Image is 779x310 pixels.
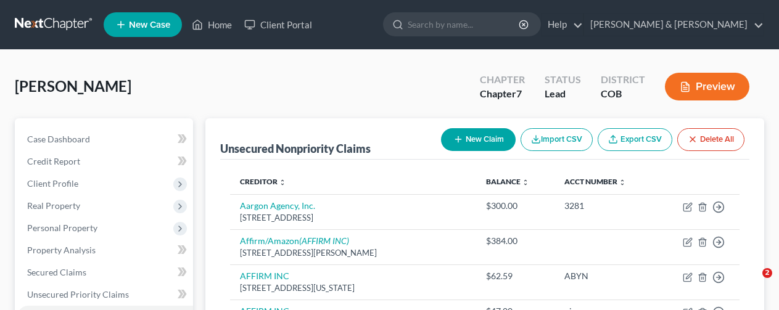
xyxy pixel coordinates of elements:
[480,73,525,87] div: Chapter
[441,128,516,151] button: New Claim
[545,87,581,101] div: Lead
[299,235,349,246] i: (AFFIRM INC)
[486,235,545,247] div: $384.00
[27,200,80,211] span: Real Property
[584,14,764,36] a: [PERSON_NAME] & [PERSON_NAME]
[480,87,525,101] div: Chapter
[564,177,626,186] a: Acct Number unfold_more
[240,212,466,224] div: [STREET_ADDRESS]
[238,14,318,36] a: Client Portal
[220,141,371,156] div: Unsecured Nonpriority Claims
[17,128,193,150] a: Case Dashboard
[129,20,170,30] span: New Case
[27,245,96,255] span: Property Analysis
[516,88,522,99] span: 7
[17,283,193,306] a: Unsecured Priority Claims
[15,77,131,95] span: [PERSON_NAME]
[486,270,545,282] div: $62.59
[762,268,772,278] span: 2
[598,128,672,151] a: Export CSV
[186,14,238,36] a: Home
[240,282,466,294] div: [STREET_ADDRESS][US_STATE]
[665,73,749,100] button: Preview
[677,128,744,151] button: Delete All
[408,13,521,36] input: Search by name...
[279,179,286,186] i: unfold_more
[737,268,767,298] iframe: Intercom live chat
[521,128,593,151] button: Import CSV
[522,179,529,186] i: unfold_more
[27,289,129,300] span: Unsecured Priority Claims
[17,261,193,283] a: Secured Claims
[27,222,97,233] span: Personal Property
[545,73,581,87] div: Status
[17,150,193,173] a: Credit Report
[486,177,529,186] a: Balance unfold_more
[619,179,626,186] i: unfold_more
[240,200,315,211] a: Aargon Agency, Inc.
[564,270,646,282] div: ABYN
[564,200,646,212] div: 3281
[542,14,583,36] a: Help
[601,73,645,87] div: District
[240,271,289,281] a: AFFIRM INC
[27,267,86,277] span: Secured Claims
[27,134,90,144] span: Case Dashboard
[17,239,193,261] a: Property Analysis
[486,200,545,212] div: $300.00
[27,156,80,166] span: Credit Report
[240,247,466,259] div: [STREET_ADDRESS][PERSON_NAME]
[240,235,349,246] a: Affirm/Amazon(AFFIRM INC)
[240,177,286,186] a: Creditor unfold_more
[27,178,78,189] span: Client Profile
[601,87,645,101] div: COB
